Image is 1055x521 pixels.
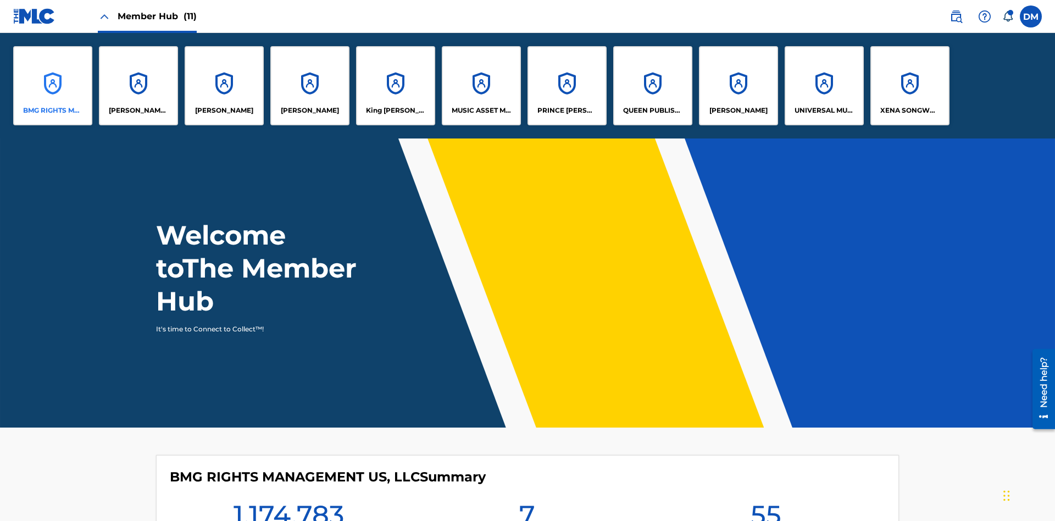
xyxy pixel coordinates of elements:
[699,46,778,125] a: Accounts[PERSON_NAME]
[170,469,486,485] h4: BMG RIGHTS MANAGEMENT US, LLC
[978,10,991,23] img: help
[270,46,349,125] a: Accounts[PERSON_NAME]
[156,219,362,318] h1: Welcome to The Member Hub
[785,46,864,125] a: AccountsUNIVERSAL MUSIC PUB GROUP
[527,46,607,125] a: AccountsPRINCE [PERSON_NAME]
[613,46,692,125] a: AccountsQUEEN PUBLISHA
[13,46,92,125] a: AccountsBMG RIGHTS MANAGEMENT US, LLC
[109,106,169,115] p: CLEO SONGWRITER
[184,11,197,21] span: (11)
[23,106,83,115] p: BMG RIGHTS MANAGEMENT US, LLC
[1002,11,1013,22] div: Notifications
[1003,479,1010,512] div: Drag
[974,5,996,27] div: Help
[537,106,597,115] p: PRINCE MCTESTERSON
[880,106,940,115] p: XENA SONGWRITER
[452,106,512,115] p: MUSIC ASSET MANAGEMENT (MAM)
[185,46,264,125] a: Accounts[PERSON_NAME]
[13,8,55,24] img: MLC Logo
[156,324,347,334] p: It's time to Connect to Collect™!
[99,46,178,125] a: Accounts[PERSON_NAME] SONGWRITER
[709,106,768,115] p: RONALD MCTESTERSON
[366,106,426,115] p: King McTesterson
[1000,468,1055,521] iframe: Chat Widget
[195,106,253,115] p: ELVIS COSTELLO
[1024,345,1055,435] iframe: Resource Center
[870,46,949,125] a: AccountsXENA SONGWRITER
[442,46,521,125] a: AccountsMUSIC ASSET MANAGEMENT (MAM)
[1020,5,1042,27] div: User Menu
[356,46,435,125] a: AccountsKing [PERSON_NAME]
[795,106,854,115] p: UNIVERSAL MUSIC PUB GROUP
[281,106,339,115] p: EYAMA MCSINGER
[949,10,963,23] img: search
[118,10,197,23] span: Member Hub
[98,10,111,23] img: Close
[945,5,967,27] a: Public Search
[623,106,683,115] p: QUEEN PUBLISHA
